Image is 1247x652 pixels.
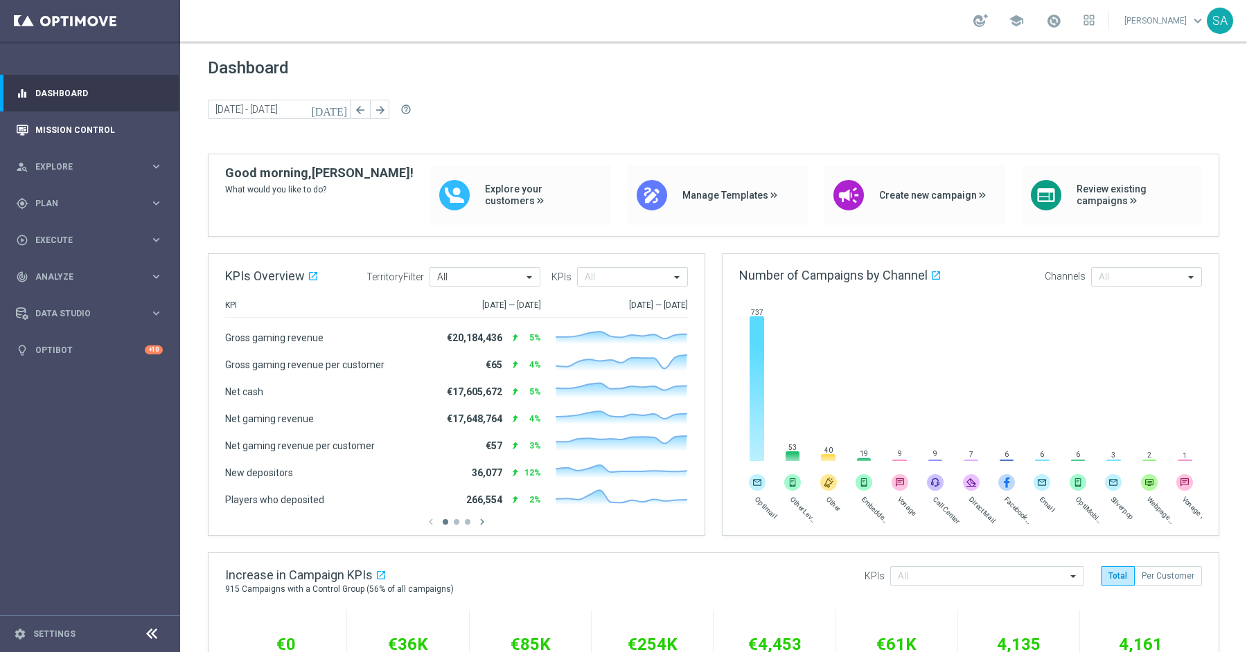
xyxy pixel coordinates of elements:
[35,273,150,281] span: Analyze
[35,163,150,171] span: Explore
[145,345,163,354] div: +10
[15,271,163,282] button: track_changes Analyze keyboard_arrow_right
[35,75,163,111] a: Dashboard
[16,161,150,173] div: Explore
[16,307,150,320] div: Data Studio
[16,344,28,356] i: lightbulb
[16,332,163,368] div: Optibot
[150,307,163,320] i: keyboard_arrow_right
[15,345,163,356] button: lightbulb Optibot +10
[15,125,163,136] button: Mission Control
[35,309,150,318] span: Data Studio
[16,75,163,111] div: Dashboard
[150,197,163,210] i: keyboard_arrow_right
[16,87,28,100] i: equalizer
[16,111,163,148] div: Mission Control
[16,234,150,246] div: Execute
[35,199,150,208] span: Plan
[16,271,150,283] div: Analyze
[150,233,163,246] i: keyboard_arrow_right
[15,198,163,209] button: gps_fixed Plan keyboard_arrow_right
[15,161,163,172] button: person_search Explore keyboard_arrow_right
[15,308,163,319] button: Data Studio keyboard_arrow_right
[35,236,150,244] span: Execute
[35,332,145,368] a: Optibot
[150,270,163,283] i: keyboard_arrow_right
[1190,13,1205,28] span: keyboard_arrow_down
[1207,8,1233,34] div: SA
[16,161,28,173] i: person_search
[33,630,76,638] a: Settings
[1009,13,1024,28] span: school
[14,628,26,640] i: settings
[35,111,163,148] a: Mission Control
[16,197,150,210] div: Plan
[1123,10,1207,31] a: [PERSON_NAME]keyboard_arrow_down
[16,271,28,283] i: track_changes
[150,160,163,173] i: keyboard_arrow_right
[16,197,28,210] i: gps_fixed
[15,235,163,246] button: play_circle_outline Execute keyboard_arrow_right
[15,88,163,99] button: equalizer Dashboard
[16,234,28,246] i: play_circle_outline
